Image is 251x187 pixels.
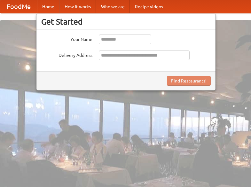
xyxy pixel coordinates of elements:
[167,76,211,86] button: Find Restaurants!
[41,17,211,27] h3: Get Started
[0,0,37,13] a: FoodMe
[96,0,130,13] a: Who we are
[59,0,96,13] a: How it works
[37,0,59,13] a: Home
[41,35,92,43] label: Your Name
[130,0,168,13] a: Recipe videos
[41,51,92,58] label: Delivery Address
